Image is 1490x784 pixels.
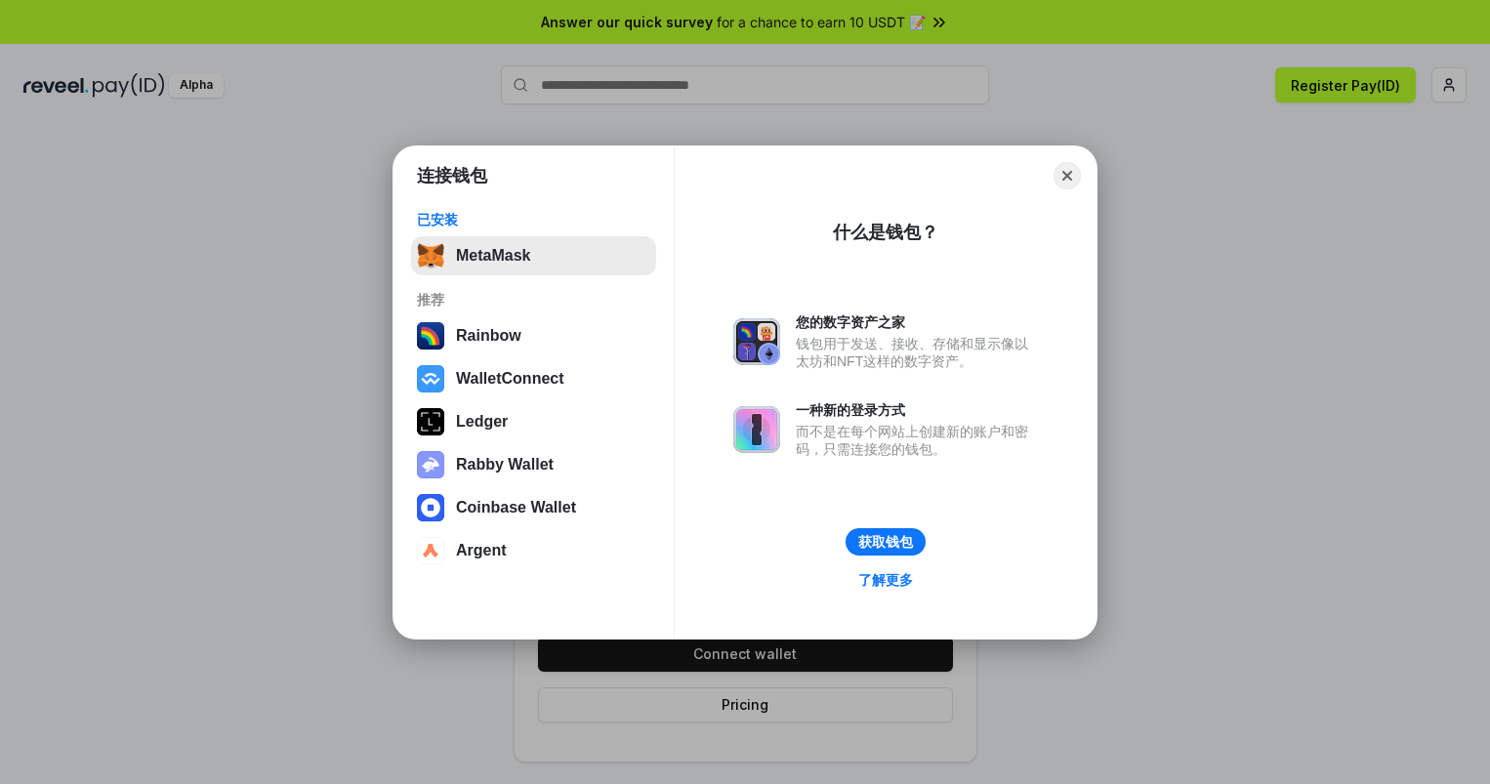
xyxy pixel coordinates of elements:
button: Rabby Wallet [411,445,656,484]
div: Ledger [456,413,508,431]
a: 了解更多 [847,567,925,593]
img: svg+xml,%3Csvg%20width%3D%22120%22%20height%3D%22120%22%20viewBox%3D%220%200%20120%20120%22%20fil... [417,322,444,350]
div: 推荐 [417,291,650,309]
div: Rabby Wallet [456,456,554,474]
div: 什么是钱包？ [833,221,938,244]
button: WalletConnect [411,359,656,398]
div: Coinbase Wallet [456,499,576,516]
div: MetaMask [456,247,530,265]
h1: 连接钱包 [417,164,487,187]
button: 获取钱包 [846,528,926,556]
img: svg+xml,%3Csvg%20xmlns%3D%22http%3A%2F%2Fwww.w3.org%2F2000%2Fsvg%22%20fill%3D%22none%22%20viewBox... [417,451,444,478]
img: svg+xml,%3Csvg%20fill%3D%22none%22%20height%3D%2233%22%20viewBox%3D%220%200%2035%2033%22%20width%... [417,242,444,269]
button: MetaMask [411,236,656,275]
div: 您的数字资产之家 [796,313,1038,331]
div: 已安装 [417,211,650,228]
img: svg+xml,%3Csvg%20width%3D%2228%22%20height%3D%2228%22%20viewBox%3D%220%200%2028%2028%22%20fill%3D... [417,365,444,392]
div: 钱包用于发送、接收、存储和显示像以太坊和NFT这样的数字资产。 [796,335,1038,370]
img: svg+xml,%3Csvg%20width%3D%2228%22%20height%3D%2228%22%20viewBox%3D%220%200%2028%2028%22%20fill%3D... [417,537,444,564]
div: Rainbow [456,327,521,345]
div: 而不是在每个网站上创建新的账户和密码，只需连接您的钱包。 [796,423,1038,458]
button: Coinbase Wallet [411,488,656,527]
div: 获取钱包 [858,533,913,551]
img: svg+xml,%3Csvg%20xmlns%3D%22http%3A%2F%2Fwww.w3.org%2F2000%2Fsvg%22%20fill%3D%22none%22%20viewBox... [733,406,780,453]
div: 一种新的登录方式 [796,401,1038,419]
button: Rainbow [411,316,656,355]
div: 了解更多 [858,571,913,589]
img: svg+xml,%3Csvg%20xmlns%3D%22http%3A%2F%2Fwww.w3.org%2F2000%2Fsvg%22%20width%3D%2228%22%20height%3... [417,408,444,435]
img: svg+xml,%3Csvg%20width%3D%2228%22%20height%3D%2228%22%20viewBox%3D%220%200%2028%2028%22%20fill%3D... [417,494,444,521]
img: svg+xml,%3Csvg%20xmlns%3D%22http%3A%2F%2Fwww.w3.org%2F2000%2Fsvg%22%20fill%3D%22none%22%20viewBox... [733,318,780,365]
div: Argent [456,542,507,559]
button: Argent [411,531,656,570]
button: Close [1054,162,1081,189]
button: Ledger [411,402,656,441]
div: WalletConnect [456,370,564,388]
